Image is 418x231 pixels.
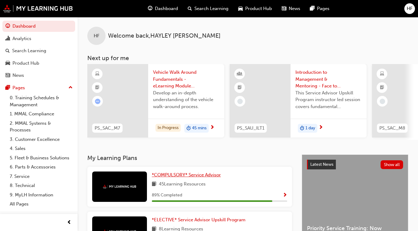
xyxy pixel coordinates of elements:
[95,125,120,132] span: PS_SAC_M7
[94,32,99,39] span: HF
[5,85,10,91] span: pages-icon
[319,125,323,131] span: next-icon
[5,36,10,42] span: chart-icon
[2,21,75,32] a: Dashboard
[381,160,403,169] button: Show all
[87,64,224,138] a: PS_SAC_M7Vehicle Walk Around Fundamentals - eLearning Module (Service Advisor Core Program)Develo...
[380,84,384,92] span: booktick-icon
[108,32,221,39] span: Welcome back , HAYLEY [PERSON_NAME]
[159,181,206,188] span: 45 Learning Resources
[310,162,333,167] span: Latest News
[277,2,305,15] a: news-iconNews
[407,5,413,12] span: HF
[152,172,221,178] span: *COMPULSORY* Service Advisor
[404,3,415,14] button: HF
[310,5,315,12] span: pages-icon
[7,190,75,200] a: 9. MyLH Information
[380,99,385,104] span: learningRecordVerb_NONE-icon
[103,185,136,189] img: mmal
[5,73,10,78] span: news-icon
[183,2,233,15] a: search-iconSearch Learning
[305,2,334,15] a: pages-iconPages
[188,5,192,12] span: search-icon
[283,193,287,198] span: Show Progress
[245,5,272,12] span: Product Hub
[194,5,228,12] span: Search Learning
[210,125,214,131] span: next-icon
[3,5,73,12] img: mmal
[152,216,248,223] a: *ELECTIVE* Service Advisor Upskill Program
[87,155,292,161] h3: My Learning Plans
[7,153,75,163] a: 5. Fleet & Business Solutions
[379,125,405,132] span: PS_SAC_M8
[152,217,246,223] span: *ELECTIVE* Service Advisor Upskill Program
[7,181,75,190] a: 8. Technical
[2,82,75,93] button: Pages
[12,47,46,54] div: Search Learning
[155,124,181,132] div: In Progress
[380,70,384,78] span: learningResourceType_ELEARNING-icon
[282,5,286,12] span: news-icon
[152,172,223,178] a: *COMPULSORY* Service Advisor
[95,70,99,78] span: learningResourceType_ELEARNING-icon
[78,55,418,62] h3: Next up for me
[148,5,152,12] span: guage-icon
[153,69,219,90] span: Vehicle Walk Around Fundamentals - eLearning Module (Service Advisor Core Program)
[7,172,75,181] a: 7. Service
[317,5,329,12] span: Pages
[7,135,75,144] a: 3. Customer Excellence
[155,5,178,12] span: Dashboard
[283,192,287,199] button: Show Progress
[233,2,277,15] a: car-iconProduct Hub
[5,48,10,54] span: search-icon
[95,99,100,104] span: learningRecordVerb_ATTEMPT-icon
[307,160,403,169] a: Latest NewsShow all
[12,35,31,42] div: Analytics
[295,69,362,90] span: Introduction to Management & Mentoring - Face to Face Instructor Led Training (Service Advisor Up...
[238,84,242,92] span: booktick-icon
[2,58,75,69] a: Product Hub
[192,125,207,132] span: 45 mins
[7,199,75,209] a: All Pages
[68,84,73,92] span: up-icon
[300,124,304,132] span: duration-icon
[152,181,156,188] span: book-icon
[153,90,219,110] span: Develop an in-depth understanding of the vehicle walk-around process.
[295,90,362,110] span: This Service Advisor Upskill Program instructor led session covers fundamental management styles ...
[230,64,367,138] a: PS_SAU_ILT1Introduction to Management & Mentoring - Face to Face Instructor Led Training (Service...
[237,99,243,104] span: learningRecordVerb_NONE-icon
[7,144,75,153] a: 4. Sales
[7,119,75,135] a: 2. MMAL Systems & Processes
[7,93,75,109] a: 0. Training Schedules & Management
[95,84,99,92] span: booktick-icon
[5,24,10,29] span: guage-icon
[2,45,75,56] a: Search Learning
[186,124,191,132] span: duration-icon
[2,33,75,44] a: Analytics
[12,60,39,67] div: Product Hub
[305,125,315,132] span: 1 day
[2,70,75,81] a: News
[5,61,10,66] span: car-icon
[237,125,264,132] span: PS_SAU_ILT1
[152,192,182,199] span: 89 % Completed
[289,5,300,12] span: News
[143,2,183,15] a: guage-iconDashboard
[2,19,75,82] button: DashboardAnalyticsSearch LearningProduct HubNews
[67,219,71,226] span: prev-icon
[238,5,243,12] span: car-icon
[12,72,24,79] div: News
[238,70,242,78] span: learningResourceType_INSTRUCTOR_LED-icon
[12,84,25,91] div: Pages
[7,162,75,172] a: 6. Parts & Accessories
[7,109,75,119] a: 1. MMAL Compliance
